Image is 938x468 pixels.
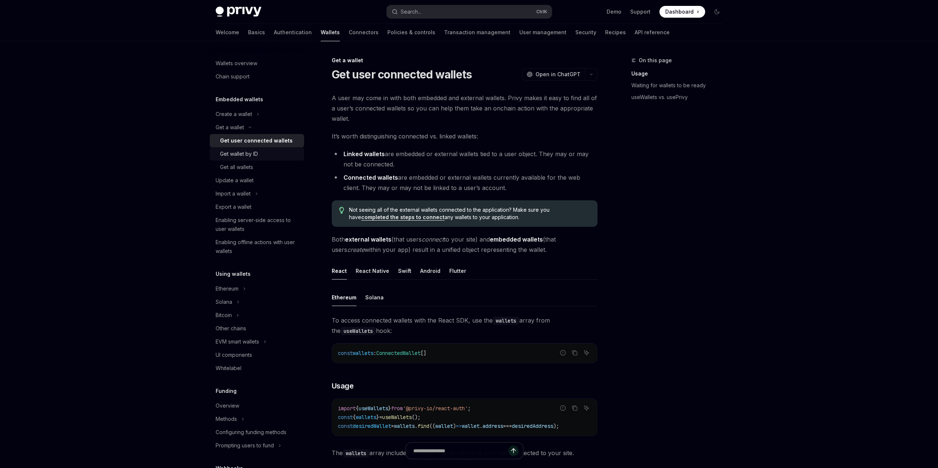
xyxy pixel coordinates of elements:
[216,270,251,278] h5: Using wallets
[359,405,388,412] span: useWallets
[216,337,259,346] div: EVM smart wallets
[490,236,543,243] strong: embedded wallets
[216,59,257,68] div: Wallets overview
[210,70,304,83] a: Chain support
[503,423,512,429] span: ===
[210,412,304,426] button: Toggle Methods section
[344,150,385,158] strong: Linked wallets
[480,423,482,429] span: .
[210,174,304,187] a: Update a wallet
[220,149,258,158] div: Get wallet by ID
[536,71,580,78] span: Open in ChatGPT
[332,131,597,141] span: It’s worth distinguishing connected vs. linked wallets:
[570,348,579,358] button: Copy the contents from the code block
[413,443,508,459] input: Ask a question...
[216,441,274,450] div: Prompting users to fund
[216,311,232,320] div: Bitcoin
[356,405,359,412] span: {
[418,423,429,429] span: find
[512,423,553,429] span: desiredAddress
[210,309,304,322] button: Toggle Bitcoin section
[659,6,705,18] a: Dashboard
[338,405,356,412] span: import
[558,348,568,358] button: Report incorrect code
[332,57,597,64] div: Get a wallet
[462,423,480,429] span: wallet
[344,174,398,181] strong: Connected wallets
[216,123,244,132] div: Get a wallet
[558,403,568,413] button: Report incorrect code
[376,414,379,421] span: }
[210,187,304,200] button: Toggle Import a wallet section
[582,403,591,413] button: Ask AI
[415,423,418,429] span: .
[665,8,694,15] span: Dashboard
[210,200,304,214] a: Export a wallet
[216,428,286,437] div: Configuring funding methods
[332,234,597,255] span: Both (that users to your site) and (that users within your app) result in a unified object repres...
[373,350,376,356] span: :
[216,298,232,306] div: Solana
[216,95,263,104] h5: Embedded wallets
[210,295,304,309] button: Toggle Solana section
[349,206,590,221] span: Not seeing all of the external wallets connected to the application? Make sure you have any walle...
[332,68,472,81] h1: Get user connected wallets
[388,405,391,412] span: }
[216,72,250,81] div: Chain support
[553,423,559,429] span: );
[216,324,246,333] div: Other chains
[216,415,237,423] div: Methods
[347,246,365,253] em: create
[353,423,391,429] span: desiredWallet
[422,236,444,243] em: connect
[349,24,379,41] a: Connectors
[387,24,435,41] a: Policies & controls
[449,262,466,279] button: Flutter
[382,414,412,421] span: useWallets
[216,401,239,410] div: Overview
[274,24,312,41] a: Authentication
[582,348,591,358] button: Ask AI
[248,24,265,41] a: Basics
[338,414,353,421] span: const
[631,68,729,80] a: Usage
[210,439,304,452] button: Toggle Prompting users to fund section
[210,214,304,236] a: Enabling server-side access to user wallets
[210,236,304,258] a: Enabling offline actions with user wallets
[356,414,376,421] span: wallets
[401,7,421,16] div: Search...
[398,262,411,279] button: Swift
[332,315,597,336] span: To access connected wallets with the React SDK, use the array from the hook:
[216,364,241,373] div: Whitelabel
[210,282,304,295] button: Toggle Ethereum section
[468,405,471,412] span: ;
[575,24,596,41] a: Security
[639,56,672,65] span: On this page
[394,423,415,429] span: wallets
[493,317,519,325] code: wallets
[379,414,382,421] span: =
[341,327,376,335] code: useWallets
[353,350,373,356] span: wallets
[630,8,651,15] a: Support
[522,68,585,81] button: Open in ChatGPT
[365,289,384,306] button: Solana
[210,322,304,335] a: Other chains
[210,362,304,375] a: Whitelabel
[332,381,354,391] span: Usage
[420,262,440,279] button: Android
[210,161,304,174] a: Get all wallets
[210,121,304,134] button: Toggle Get a wallet section
[387,5,552,18] button: Open search
[216,24,239,41] a: Welcome
[332,262,347,279] button: React
[482,423,503,429] span: address
[519,24,566,41] a: User management
[403,405,468,412] span: '@privy-io/react-auth'
[216,387,237,395] h5: Funding
[456,423,462,429] span: =>
[435,423,453,429] span: wallet
[220,136,293,145] div: Get user connected wallets
[339,207,344,214] svg: Tip
[220,163,253,172] div: Get all wallets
